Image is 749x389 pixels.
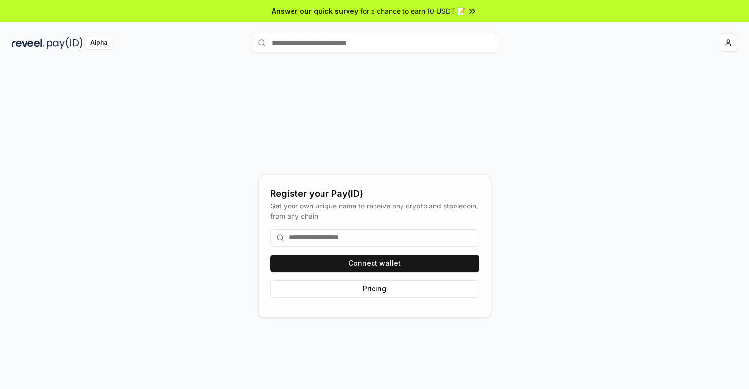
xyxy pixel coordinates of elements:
img: pay_id [47,37,83,49]
span: Answer our quick survey [272,6,358,16]
button: Connect wallet [270,255,479,272]
span: for a chance to earn 10 USDT 📝 [360,6,465,16]
div: Get your own unique name to receive any crypto and stablecoin, from any chain [270,201,479,221]
img: reveel_dark [12,37,45,49]
button: Pricing [270,280,479,298]
div: Alpha [85,37,112,49]
div: Register your Pay(ID) [270,187,479,201]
